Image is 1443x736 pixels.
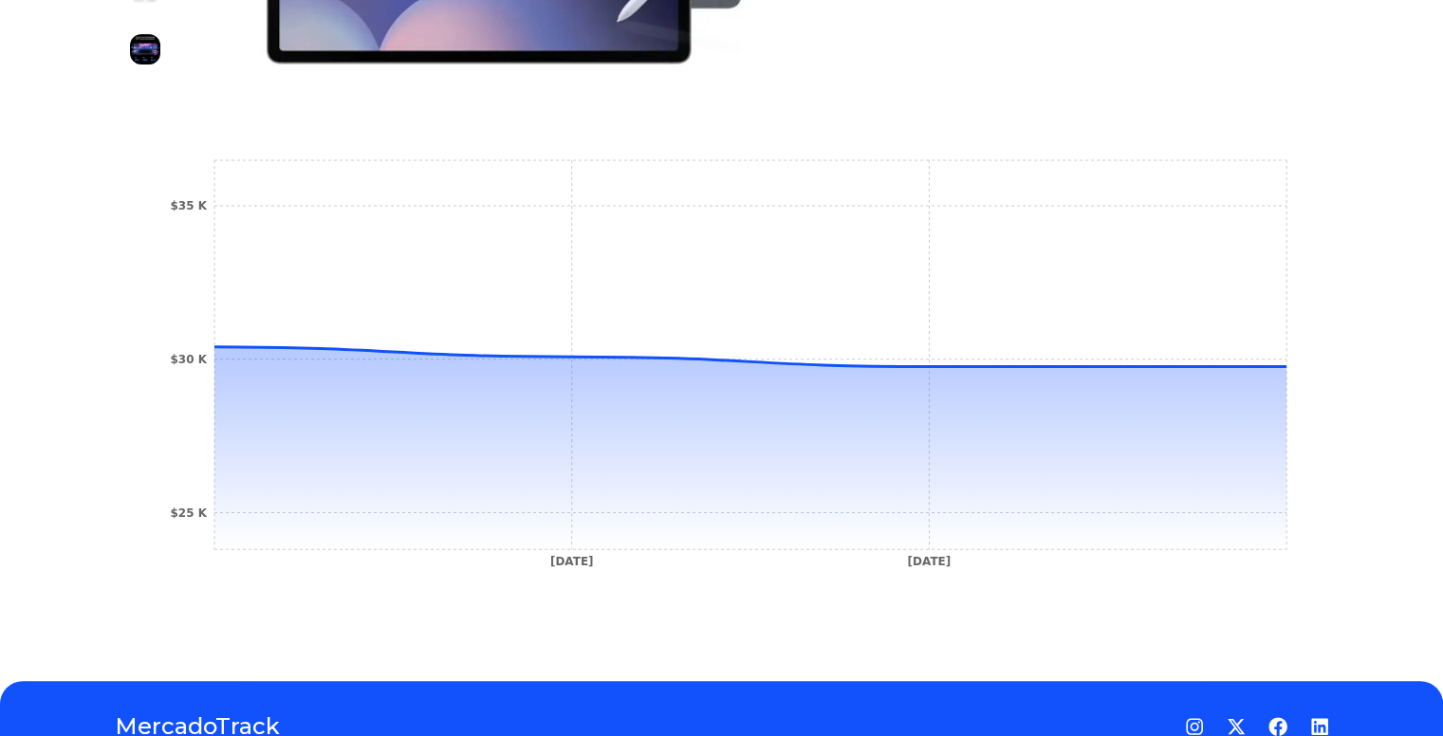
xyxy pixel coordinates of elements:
tspan: $35 K [170,199,207,212]
tspan: $25 K [170,506,207,520]
tspan: $30 K [170,353,207,366]
a: LinkedIn [1310,717,1329,736]
a: Facebook [1268,717,1287,736]
a: Twitter [1227,717,1246,736]
a: Instagram [1185,717,1204,736]
tspan: [DATE] [549,555,593,568]
tspan: [DATE] [907,555,951,568]
img: Samsung Galaxy Tab S10+ Plus 12.4 12gb 256gb 2024 S Pen [130,34,160,64]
